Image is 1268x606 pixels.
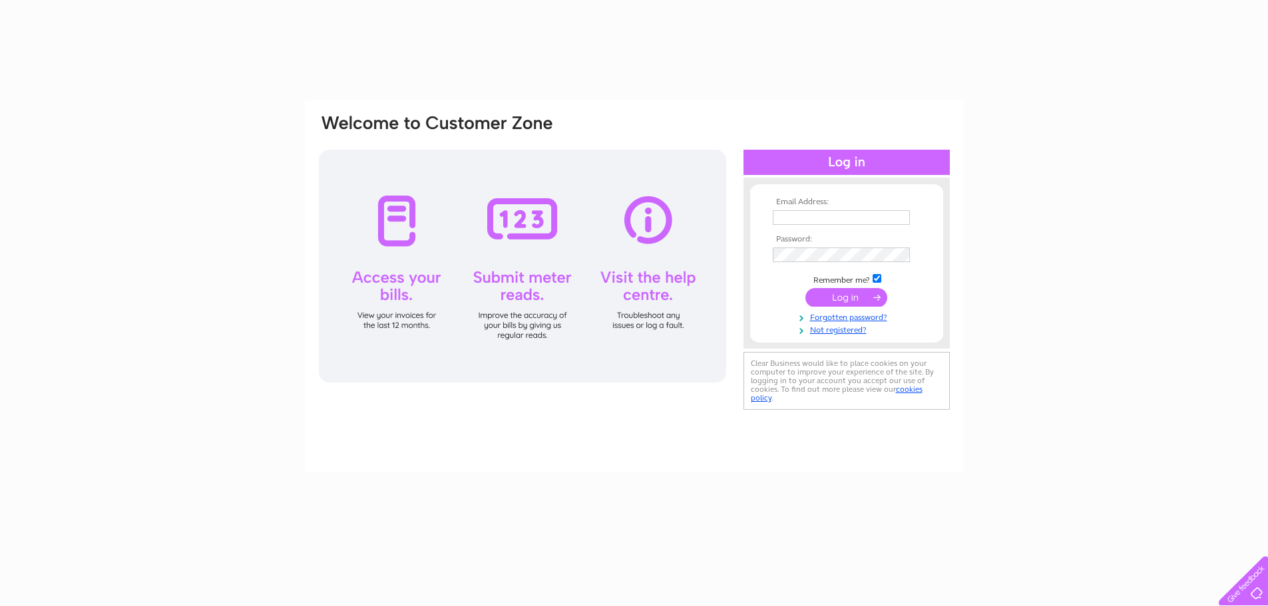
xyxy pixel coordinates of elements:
a: Not registered? [773,323,924,335]
td: Remember me? [769,272,924,285]
div: Clear Business would like to place cookies on your computer to improve your experience of the sit... [743,352,950,410]
th: Email Address: [769,198,924,207]
input: Submit [805,288,887,307]
a: Forgotten password? [773,310,924,323]
a: cookies policy [751,384,923,402]
th: Password: [769,235,924,244]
